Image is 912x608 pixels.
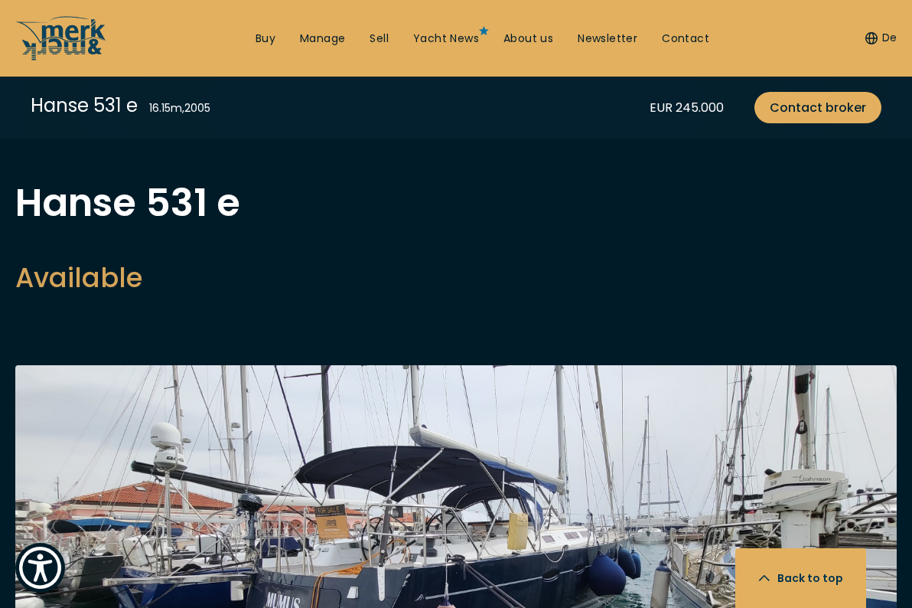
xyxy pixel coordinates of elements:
[31,92,138,119] div: Hanse 531 e
[865,31,897,46] button: De
[15,48,107,66] a: /
[770,98,866,117] span: Contact broker
[578,31,637,47] a: Newsletter
[300,31,345,47] a: Manage
[15,259,240,296] h2: Available
[754,92,881,123] a: Contact broker
[15,543,65,593] button: Show Accessibility Preferences
[662,31,709,47] a: Contact
[413,31,479,47] a: Yacht News
[503,31,553,47] a: About us
[149,100,210,116] div: 16.15 m , 2005
[15,184,240,222] h1: Hanse 531 e
[735,548,866,608] button: Back to top
[650,98,724,117] div: EUR 245.000
[256,31,275,47] a: Buy
[370,31,389,47] a: Sell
